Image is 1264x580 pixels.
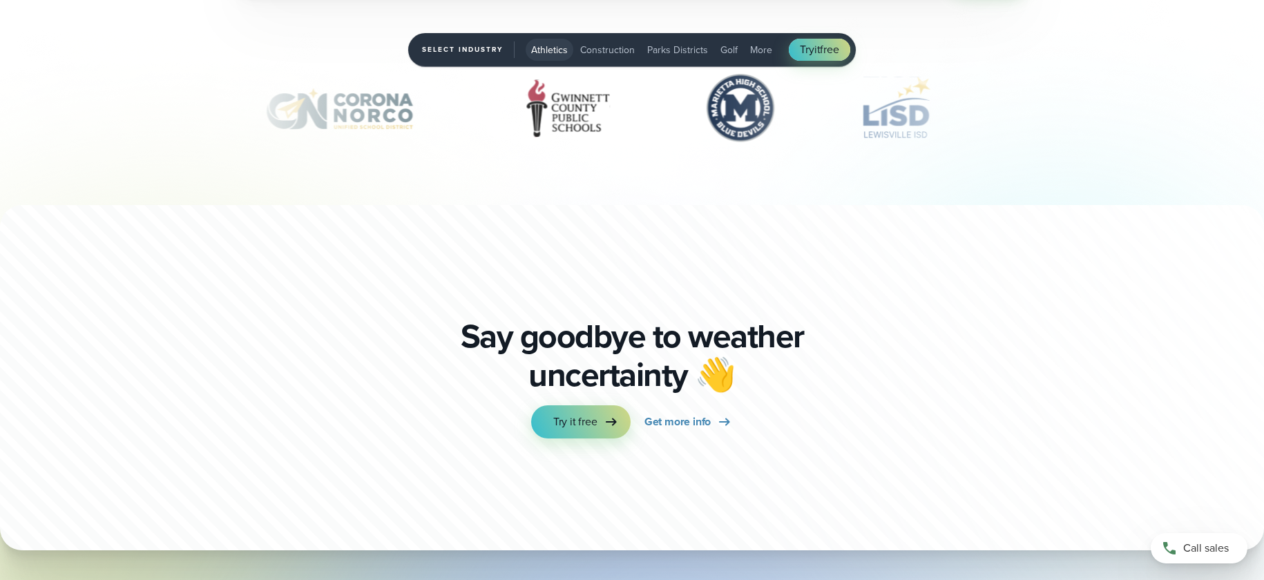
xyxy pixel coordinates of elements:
div: 3 of 10 [504,74,633,143]
button: Construction [575,39,640,61]
span: Try free [800,41,839,58]
img: Gwinnett-County-Public-Schools.svg [504,74,633,143]
a: Get more info [644,405,733,438]
img: Corona-Norco-Unified-School-District.svg [241,74,437,143]
span: Construction [580,43,635,57]
div: slideshow [229,74,1035,150]
img: Des-Moines-Public-Schools.svg [1009,74,1205,143]
span: Try it free [553,414,597,430]
p: Say goodbye to weather uncertainty 👋 [455,317,809,394]
button: Golf [715,39,743,61]
div: 4 of 10 [698,74,783,143]
img: Lewisville ISD logo [850,74,942,143]
div: 5 of 10 [850,74,942,143]
img: Marietta-High-School.svg [698,74,783,143]
span: Select Industry [422,41,515,58]
div: 2 of 10 [241,74,437,143]
span: More [750,43,772,57]
span: Athletics [531,43,568,57]
span: Parks Districts [647,43,708,57]
button: More [745,39,778,61]
a: Call sales [1151,533,1247,563]
div: 6 of 10 [1009,74,1205,143]
span: Call sales [1183,540,1229,557]
span: Golf [720,43,738,57]
button: Parks Districts [642,39,714,61]
span: Get more info [644,414,711,430]
a: Try it free [531,405,631,438]
span: it [814,41,821,57]
a: Tryitfree [789,39,850,61]
button: Athletics [526,39,573,61]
